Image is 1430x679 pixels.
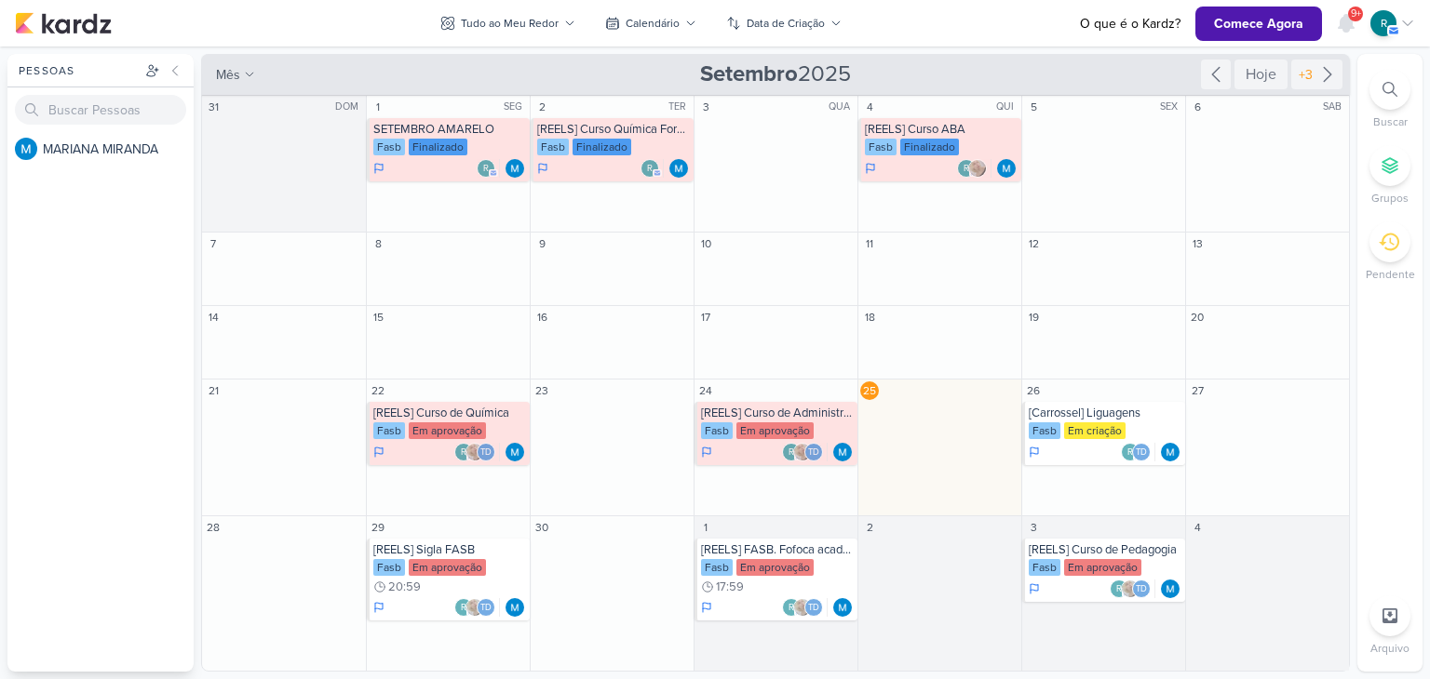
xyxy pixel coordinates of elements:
img: MARIANA MIRANDA [669,159,688,178]
div: Finalizado [573,139,631,155]
div: [REELS] Curso de Química [373,406,526,420]
div: roberta.pecora@fasb.com.br [477,159,495,178]
div: Thais de carvalho [477,598,495,617]
img: MARIANA MIRANDA [997,159,1016,178]
div: Em aprovação [409,422,486,439]
p: Td [808,604,819,613]
div: Em Andamento [373,445,384,459]
div: Colaboradores: roberta.pecora@fasb.com.br, Sarah Violante, Thais de carvalho [1110,579,1155,598]
div: 4 [1188,518,1207,537]
div: Fasb [1029,559,1060,576]
div: Hoje [1234,60,1288,89]
div: [Carrossel] Liguagens [1029,406,1181,420]
div: 12 [1024,234,1043,253]
div: Colaboradores: roberta.pecora@fasb.com.br, Thais de carvalho [1121,443,1155,461]
div: 6 [1188,98,1207,116]
div: 11 [860,234,879,253]
div: 8 [369,234,387,253]
img: kardz.app [15,12,112,34]
div: [REELS] Curso de Pedagogia [1029,542,1181,557]
div: Fasb [701,422,733,439]
div: Em Andamento [373,161,384,176]
div: roberta.pecora@fasb.com.br [782,443,801,461]
img: Sarah Violante [793,443,812,461]
span: 2025 [700,60,851,89]
div: Responsável: MARIANA MIRANDA [833,598,852,617]
div: 4 [860,98,879,116]
img: MARIANA MIRANDA [1161,579,1180,598]
p: r [1127,448,1133,458]
div: SETEMBRO AMARELO [373,122,526,137]
div: SEG [504,100,528,114]
div: roberta.pecora@fasb.com.br [782,598,801,617]
div: Responsável: MARIANA MIRANDA [506,159,524,178]
p: Td [1136,585,1147,594]
p: r [789,448,794,458]
p: Arquivo [1370,640,1410,657]
div: 17 [696,308,715,326]
div: Em Andamento [1029,445,1040,459]
div: Responsável: MARIANA MIRANDA [997,159,1016,178]
div: 2 [533,98,551,116]
div: Em Andamento [701,600,712,615]
div: Thais de carvalho [1132,443,1151,461]
div: TER [668,100,692,114]
div: 9 [533,234,551,253]
img: Sarah Violante [1121,579,1140,598]
div: Thais de carvalho [804,443,823,461]
div: 21 [204,381,223,400]
div: Finalizado [900,139,959,155]
div: Thais de carvalho [804,598,823,617]
div: 29 [369,518,387,537]
img: MARIANA MIRANDA [15,138,37,160]
div: 27 [1188,381,1207,400]
div: Responsável: MARIANA MIRANDA [1161,579,1180,598]
div: [REELS] FASB. Fofoca acadêmica [701,542,854,557]
p: r [789,604,794,613]
div: Responsável: MARIANA MIRANDA [506,443,524,461]
div: M A R I A N A M I R A N D A [43,140,194,159]
div: roberta.pecora@fasb.com.br [641,159,659,178]
div: Em Andamento [537,161,548,176]
p: Grupos [1371,190,1409,206]
img: MARIANA MIRANDA [506,159,524,178]
div: Em Andamento [1029,581,1040,596]
div: 10 [696,234,715,253]
li: Ctrl + F [1357,69,1423,130]
p: Buscar [1373,113,1408,130]
div: 28 [204,518,223,537]
div: 31 [204,98,223,116]
div: [REELS] Curso de Administração [701,406,854,420]
img: MARIANA MIRANDA [506,443,524,461]
div: Thais de carvalho [477,443,495,461]
div: 20 [1188,308,1207,326]
img: Sarah Violante [465,598,484,617]
div: Fasb [373,139,405,155]
div: roberta.pecora@fasb.com.br [1121,443,1140,461]
div: QUI [996,100,1019,114]
p: r [461,448,466,458]
div: 26 [1024,381,1043,400]
div: 5 [1024,98,1043,116]
p: r [964,165,969,174]
p: Td [1136,448,1147,458]
div: Responsável: MARIANA MIRANDA [669,159,688,178]
div: Finalizado [409,139,467,155]
div: roberta.pecora@fasb.com.br [1110,579,1128,598]
div: +3 [1295,65,1316,85]
img: MARIANA MIRANDA [506,598,524,617]
div: 15 [369,308,387,326]
p: Td [480,604,492,613]
div: Fasb [1029,422,1060,439]
button: Comece Agora [1195,7,1322,41]
span: mês [216,65,240,85]
img: Sarah Violante [465,443,484,461]
div: Fasb [865,139,897,155]
div: 19 [1024,308,1043,326]
div: 23 [533,381,551,400]
strong: Setembro [700,60,798,87]
div: Em aprovação [409,559,486,576]
div: Fasb [537,139,569,155]
div: 13 [1188,234,1207,253]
